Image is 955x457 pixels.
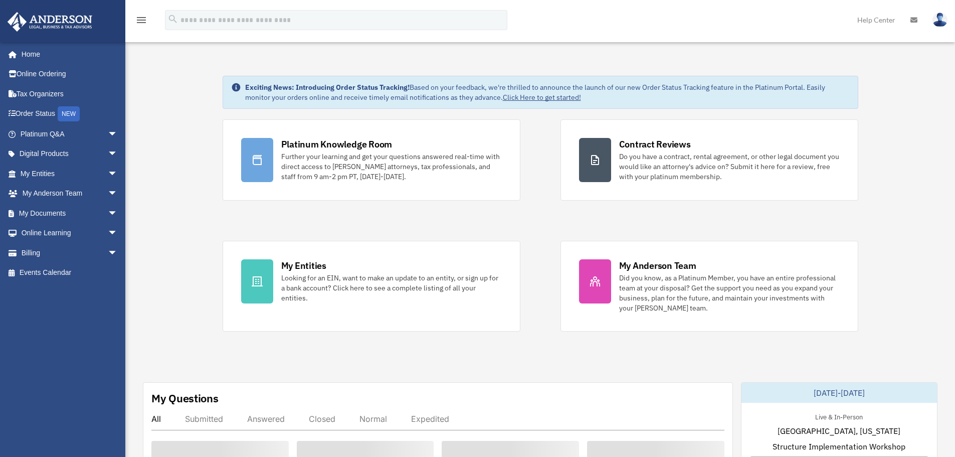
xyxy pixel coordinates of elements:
div: My Entities [281,259,326,272]
a: My Entitiesarrow_drop_down [7,164,133,184]
div: Contract Reviews [619,138,691,150]
div: All [151,414,161,424]
a: My Entities Looking for an EIN, want to make an update to an entity, or sign up for a bank accoun... [223,241,520,332]
span: arrow_drop_down [108,223,128,244]
a: Platinum Knowledge Room Further your learning and get your questions answered real-time with dire... [223,119,520,201]
span: arrow_drop_down [108,203,128,224]
div: My Questions [151,391,219,406]
div: NEW [58,106,80,121]
div: Did you know, as a Platinum Member, you have an entire professional team at your disposal? Get th... [619,273,840,313]
a: Click Here to get started! [503,93,581,102]
a: My Documentsarrow_drop_down [7,203,133,223]
a: Digital Productsarrow_drop_down [7,144,133,164]
span: arrow_drop_down [108,144,128,165]
div: Do you have a contract, rental agreement, or other legal document you would like an attorney's ad... [619,151,840,182]
a: menu [135,18,147,26]
a: Home [7,44,128,64]
a: Tax Organizers [7,84,133,104]
div: Looking for an EIN, want to make an update to an entity, or sign up for a bank account? Click her... [281,273,502,303]
div: Live & In-Person [807,411,871,421]
div: Closed [309,414,335,424]
div: Further your learning and get your questions answered real-time with direct access to [PERSON_NAM... [281,151,502,182]
img: Anderson Advisors Platinum Portal [5,12,95,32]
a: Order StatusNEW [7,104,133,124]
a: My Anderson Teamarrow_drop_down [7,184,133,204]
span: arrow_drop_down [108,243,128,263]
img: User Pic [932,13,947,27]
div: Expedited [411,414,449,424]
div: Normal [359,414,387,424]
a: Online Learningarrow_drop_down [7,223,133,243]
span: arrow_drop_down [108,124,128,144]
strong: Exciting News: Introducing Order Status Tracking! [245,83,410,92]
a: My Anderson Team Did you know, as a Platinum Member, you have an entire professional team at your... [560,241,858,332]
div: My Anderson Team [619,259,696,272]
span: arrow_drop_down [108,184,128,204]
div: Based on your feedback, we're thrilled to announce the launch of our new Order Status Tracking fe... [245,82,850,102]
a: Billingarrow_drop_down [7,243,133,263]
a: Online Ordering [7,64,133,84]
a: Events Calendar [7,263,133,283]
span: Structure Implementation Workshop [773,440,905,452]
a: Platinum Q&Aarrow_drop_down [7,124,133,144]
div: [DATE]-[DATE] [741,383,937,403]
div: Answered [247,414,285,424]
i: search [167,14,178,25]
span: arrow_drop_down [108,164,128,184]
div: Platinum Knowledge Room [281,138,393,150]
div: Submitted [185,414,223,424]
a: Contract Reviews Do you have a contract, rental agreement, or other legal document you would like... [560,119,858,201]
span: [GEOGRAPHIC_DATA], [US_STATE] [778,425,900,437]
i: menu [135,14,147,26]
